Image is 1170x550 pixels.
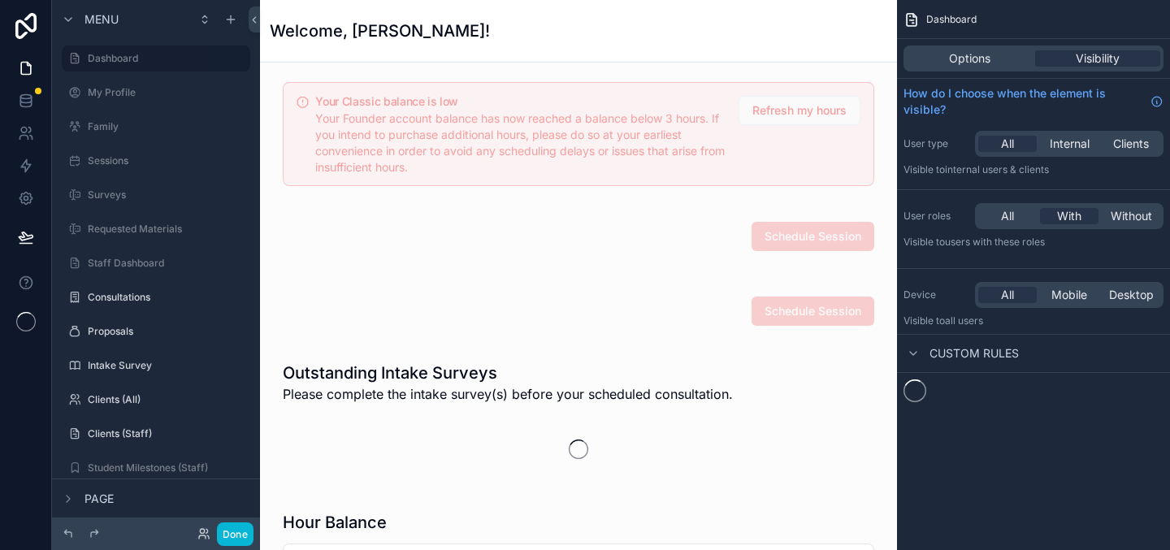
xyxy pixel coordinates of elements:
label: User type [903,137,968,150]
a: My Profile [62,80,250,106]
span: Desktop [1109,287,1154,303]
a: Proposals [62,318,250,344]
a: Sessions [62,148,250,174]
span: Internal [1050,136,1090,152]
a: Intake Survey [62,353,250,379]
label: Staff Dashboard [88,257,247,270]
label: User roles [903,210,968,223]
a: Surveys [62,182,250,208]
a: Staff Dashboard [62,250,250,276]
span: Dashboard [926,13,977,26]
span: Mobile [1051,287,1087,303]
span: Internal users & clients [945,163,1049,175]
a: Clients (Staff) [62,421,250,447]
p: Visible to [903,314,1163,327]
label: Surveys [88,188,247,201]
span: All [1001,136,1014,152]
label: Consultations [88,291,247,304]
a: Dashboard [62,45,250,71]
label: Clients (All) [88,393,247,406]
span: Custom rules [929,345,1019,362]
span: Without [1111,208,1152,224]
a: Student Milestones (Staff) [62,455,250,481]
span: Options [949,50,990,67]
span: Clients [1113,136,1149,152]
label: Intake Survey [88,359,247,372]
span: Menu [84,11,119,28]
p: Visible to [903,163,1163,176]
a: Requested Materials [62,216,250,242]
label: Student Milestones (Staff) [88,461,247,474]
h1: Welcome, [PERSON_NAME]! [270,19,490,42]
span: Visibility [1076,50,1120,67]
a: How do I choose when the element is visible? [903,85,1163,118]
span: Users with these roles [945,236,1045,248]
label: Dashboard [88,52,240,65]
label: Clients (Staff) [88,427,247,440]
p: Visible to [903,236,1163,249]
span: All [1001,208,1014,224]
span: all users [945,314,983,327]
label: Device [903,288,968,301]
a: Clients (All) [62,387,250,413]
label: Proposals [88,325,247,338]
span: How do I choose when the element is visible? [903,85,1144,118]
label: Requested Materials [88,223,247,236]
span: With [1057,208,1081,224]
label: My Profile [88,86,247,99]
label: Sessions [88,154,247,167]
label: Family [88,120,247,133]
a: Family [62,114,250,140]
a: Consultations [62,284,250,310]
span: All [1001,287,1014,303]
button: Done [217,522,253,546]
span: Page [84,491,114,507]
